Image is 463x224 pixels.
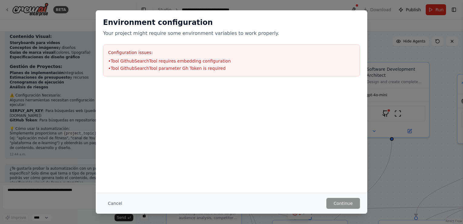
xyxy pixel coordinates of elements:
[103,30,360,37] p: Your project might require some environment variables to work properly.
[326,198,360,209] button: Continue
[103,18,360,27] h2: Environment configuration
[108,49,355,56] h3: Configuration issues:
[108,58,355,64] li: • Tool GithubSearchTool requires embedding configuration
[103,198,127,209] button: Cancel
[108,65,355,71] li: • Tool GithubSearchTool parameter Gh Token is required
